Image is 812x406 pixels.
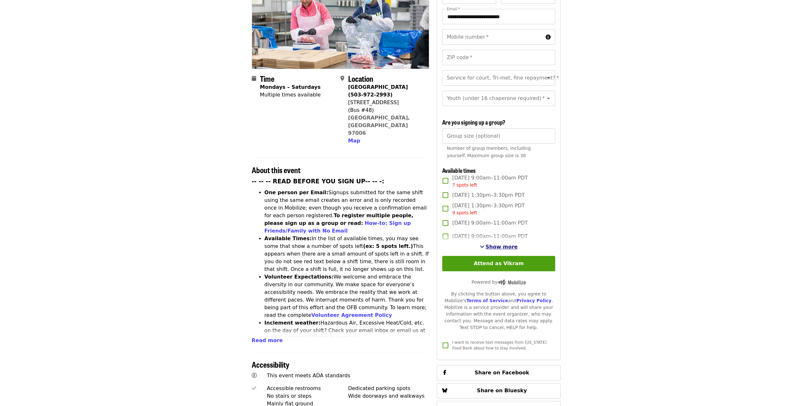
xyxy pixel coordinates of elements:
[452,233,528,240] span: [DATE] 9:00am–11:00am PDT
[267,392,348,400] div: No stairs or steps
[264,220,411,234] a: How-to: Sign up Friends/Family with No Email
[486,244,518,250] span: Show more
[442,50,555,65] input: ZIP code
[546,34,551,40] i: circle-info icon
[480,243,518,251] button: See more timeslots
[260,91,321,99] div: Multiple times available
[264,320,321,326] strong: Inclement weather:
[252,75,256,81] i: calendar icon
[544,73,553,82] button: Open
[477,387,527,394] span: Share on Bluesky
[516,298,551,303] a: Privacy Policy
[340,75,344,81] i: map-marker-alt icon
[452,210,477,215] span: 9 spots left
[442,166,475,174] span: Available times
[264,274,334,280] strong: Volunteer Expectations:
[348,115,410,136] a: [GEOGRAPHIC_DATA], [GEOGRAPHIC_DATA] 97006
[437,383,560,398] button: Share on Bluesky
[348,106,424,114] div: (Bus #48)
[544,94,553,103] button: Open
[264,189,329,195] strong: One person per Email:
[442,128,555,144] input: [object Object]
[252,164,301,175] span: About this event
[252,337,283,343] span: Read more
[452,219,528,227] span: [DATE] 9:00am–11:00am PDT
[452,340,546,350] span: I want to receive text messages from [US_STATE] Food Bank about how to stay involved.
[452,174,528,188] span: [DATE] 9:00am–11:00am PDT
[264,212,413,226] strong: To register multiple people, please sign up as a group or read:
[311,312,392,318] a: Volunteer Agreement Policy
[348,138,360,144] span: Map
[252,359,289,370] span: Accessibility
[260,73,274,84] span: Time
[264,235,312,241] strong: Available Times:
[497,280,526,285] img: Powered by Mobilize
[466,298,508,303] a: Terms of Service
[252,337,283,344] button: Read more
[442,29,543,45] input: Mobile number
[267,372,350,379] span: This event meets ADA standards
[452,202,525,216] span: [DATE] 1:30pm–3:30pm PDT
[264,273,429,319] li: We welcome and embrace the diversity in our community. We make space for everyone’s accessibility...
[447,7,460,11] label: Email
[447,146,531,158] span: Number of group members, including yourself. Maximum group size is 30
[264,319,429,357] li: Hazardous Air, Excessive Heat/Cold, etc. on the day of your shift? Check your email inbox or emai...
[442,9,555,24] input: Email
[260,84,321,90] strong: Mondays – Saturdays
[264,235,429,273] li: In the list of available times, you may see some that show a number of spots left This appears wh...
[348,392,429,400] div: Wide doorways and walkways
[472,280,526,285] span: Powered by
[267,385,348,392] div: Accessible restrooms
[348,99,424,106] div: [STREET_ADDRESS]
[442,118,505,126] span: Are you signing up a group?
[252,178,384,185] strong: -- -- -- READ BEFORE YOU SIGN UP-- -- -:
[264,189,429,235] li: Signups submitted for the same shift using the same email creates an error and is only recorded o...
[348,385,429,392] div: Dedicated parking spots
[252,372,257,379] i: universal-access icon
[452,182,477,188] span: 7 spots left
[442,256,555,271] button: Attend as Vikram
[442,291,555,331] div: By clicking the button above, you agree to Mobilize's and . Mobilize is a service provider and wi...
[252,385,256,391] i: check icon
[474,370,529,376] span: Share on Facebook
[363,243,413,249] strong: (ex: 5 spots left.)
[348,137,360,145] button: Map
[437,365,560,380] button: Share on Facebook
[348,84,408,98] strong: [GEOGRAPHIC_DATA] (503-972-2993)
[452,191,525,199] span: [DATE] 1:30pm–3:30pm PDT
[348,73,373,84] span: Location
